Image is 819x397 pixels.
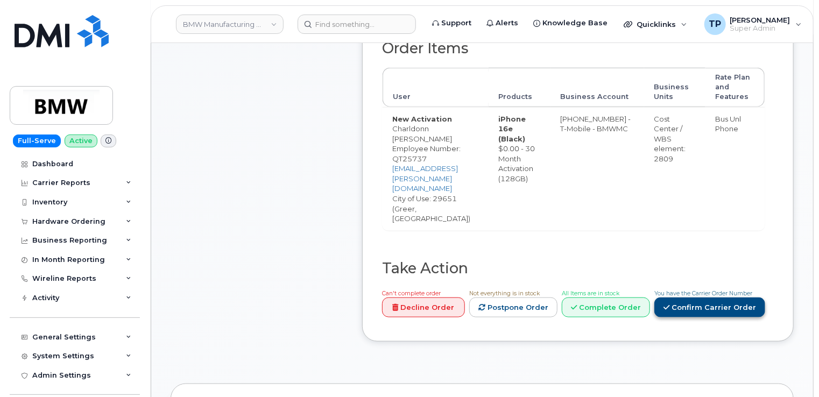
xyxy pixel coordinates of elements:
th: Business Account [550,68,644,107]
a: BMW Manufacturing Co LLC [176,15,284,34]
div: Tyler Pollock [697,13,809,35]
h2: Order Items [382,40,765,56]
a: [EMAIL_ADDRESS][PERSON_NAME][DOMAIN_NAME] [392,164,458,193]
span: You have the Carrier Order Number [654,290,752,297]
h2: Take Action [382,260,765,277]
span: [PERSON_NAME] [730,16,790,24]
span: Alerts [496,18,518,29]
div: Quicklinks [616,13,695,35]
div: Cost Center / WBS element: 2809 [654,114,696,164]
span: Super Admin [730,24,790,33]
span: Not everything is in stock [469,290,540,297]
td: $0.00 - 30 Month Activation (128GB) [489,107,550,230]
a: Confirm Carrier Order [654,297,765,317]
span: TP [709,18,721,31]
td: [PHONE_NUMBER] - T-Mobile - BMWMC [550,107,644,230]
a: Support [425,12,479,34]
a: Postpone Order [469,297,557,317]
a: Knowledge Base [526,12,615,34]
th: Business Units [644,68,705,107]
th: Rate Plan and Features [705,68,765,107]
a: Alerts [479,12,526,34]
span: All Items are in stock [562,290,619,297]
strong: iPhone 16e (Black) [498,115,526,143]
a: Complete Order [562,297,650,317]
span: Support [441,18,471,29]
span: Quicklinks [637,20,676,29]
iframe: Messenger Launcher [772,350,811,389]
span: Employee Number: QT25737 [392,144,461,163]
td: Charldonn [PERSON_NAME] City of Use: 29651 (Greer, [GEOGRAPHIC_DATA]) [383,107,489,230]
th: Products [489,68,550,107]
span: Can't complete order [382,290,441,297]
strong: New Activation [392,115,452,123]
td: Bus Unl Phone [705,107,765,230]
a: Decline Order [382,297,465,317]
th: User [383,68,489,107]
span: Knowledge Base [542,18,608,29]
input: Find something... [298,15,416,34]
